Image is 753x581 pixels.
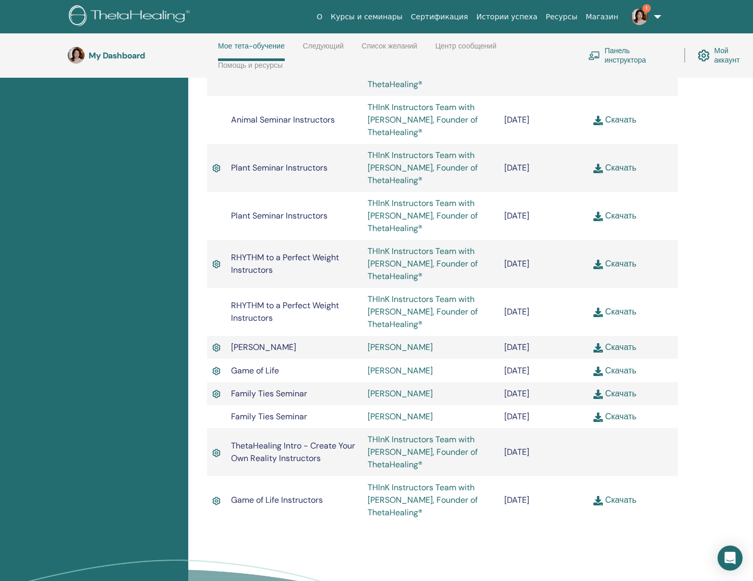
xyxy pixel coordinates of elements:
[718,546,743,571] div: Open Intercom Messenger
[593,342,636,353] a: Скачать
[499,476,589,524] td: [DATE]
[593,365,636,376] a: Скачать
[593,306,636,317] a: Скачать
[362,42,418,58] a: Список желаний
[593,162,636,173] a: Скачать
[593,114,636,125] a: Скачать
[499,144,589,192] td: [DATE]
[593,260,603,269] img: download.svg
[593,390,603,399] img: download.svg
[89,51,193,60] h3: My Dashboard
[231,494,323,505] span: Game of Life Instructors
[212,342,221,354] img: Active Certificate
[231,411,307,422] span: Family Ties Seminar
[368,54,478,90] a: THInK Instructors Team with [PERSON_NAME], Founder of ThetaHealing®
[231,210,327,221] span: Plant Seminar Instructors
[499,192,589,240] td: [DATE]
[499,336,589,359] td: [DATE]
[368,294,478,330] a: THInK Instructors Team with [PERSON_NAME], Founder of ThetaHealing®
[218,61,283,78] a: Помощь и ресурсы
[593,367,603,376] img: download.svg
[212,447,221,459] img: Active Certificate
[368,150,478,186] a: THInK Instructors Team with [PERSON_NAME], Founder of ThetaHealing®
[593,496,603,505] img: download.svg
[499,240,589,288] td: [DATE]
[588,44,672,67] a: Панель инструктора
[698,47,710,64] img: cog.svg
[69,5,193,29] img: logo.png
[231,114,335,125] span: Animal Seminar Instructors
[368,102,478,138] a: THInK Instructors Team with [PERSON_NAME], Founder of ThetaHealing®
[231,300,339,323] span: RHYTHM to a Perfect Weight Instructors
[593,388,636,399] a: Скачать
[499,428,589,476] td: [DATE]
[368,434,478,470] a: THInK Instructors Team with [PERSON_NAME], Founder of ThetaHealing®
[368,482,478,518] a: THInK Instructors Team with [PERSON_NAME], Founder of ThetaHealing®
[499,382,589,405] td: [DATE]
[593,116,603,125] img: download.svg
[231,440,355,464] span: ThetaHealing Intro - Create Your Own Reality Instructors
[631,8,648,25] img: default.jpg
[499,359,589,382] td: [DATE]
[368,411,433,422] a: [PERSON_NAME]
[212,162,221,174] img: Active Certificate
[231,365,279,376] span: Game of Life
[231,388,307,399] span: Family Ties Seminar
[218,42,285,61] a: Мое тета-обучение
[368,246,478,282] a: THInK Instructors Team with [PERSON_NAME], Founder of ThetaHealing®
[499,288,589,336] td: [DATE]
[593,411,636,422] a: Скачать
[212,365,221,377] img: Active Certificate
[326,7,407,27] a: Курсы и семинары
[593,343,603,353] img: download.svg
[212,495,221,507] img: Active Certificate
[368,365,433,376] a: [PERSON_NAME]
[312,7,326,27] a: О
[581,7,622,27] a: Магазин
[231,162,327,173] span: Plant Seminar Instructors
[368,388,433,399] a: [PERSON_NAME]
[593,258,636,269] a: Скачать
[302,42,344,58] a: Следующий
[593,212,603,221] img: download.svg
[542,7,582,27] a: Ресурсы
[368,198,478,234] a: THInK Instructors Team with [PERSON_NAME], Founder of ThetaHealing®
[407,7,472,27] a: Сертификация
[499,405,589,428] td: [DATE]
[593,210,636,221] a: Скачать
[231,342,296,353] span: [PERSON_NAME]
[499,96,589,144] td: [DATE]
[593,164,603,173] img: download.svg
[593,494,636,505] a: Скачать
[212,258,221,270] img: Active Certificate
[435,42,496,58] a: Центр сообщений
[588,51,600,60] img: chalkboard-teacher.svg
[68,47,84,64] img: default.jpg
[212,388,221,400] img: Active Certificate
[472,7,542,27] a: Истории успеха
[593,308,603,317] img: download.svg
[368,342,433,353] a: [PERSON_NAME]
[642,4,651,13] span: 1
[231,252,339,275] span: RHYTHM to a Perfect Weight Instructors
[593,413,603,422] img: download.svg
